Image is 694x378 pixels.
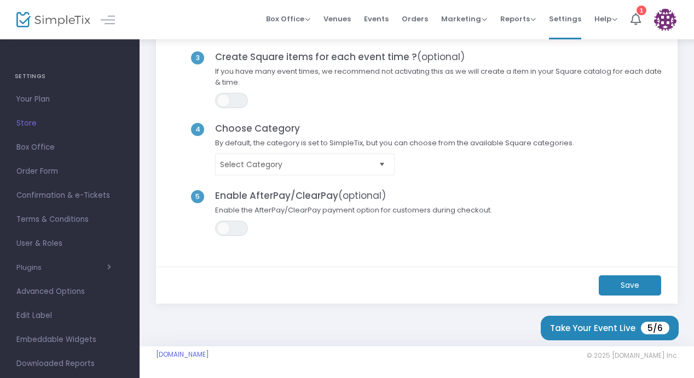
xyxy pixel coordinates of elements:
h4: Create Square items for each event time ? [210,51,667,62]
span: 5 [191,190,204,203]
span: 5/6 [641,322,669,334]
span: Box Office [266,14,310,24]
span: Order Form [16,164,123,179]
h4: Enable AfterPay/ClearPay [210,190,498,201]
span: (optional) [417,50,465,63]
span: Reports [500,14,536,24]
span: Embeddable Widgets [16,333,123,347]
div: 1 [637,5,646,15]
button: Select [374,153,390,176]
span: Enable the AfterPay/ClearPay payment option for customers during checkout. [210,205,498,221]
span: 3 [191,51,204,64]
span: Orders [402,5,428,33]
span: Your Plan [16,92,123,107]
span: If you have many event times, we recommend not activating this as we will create a item in your S... [210,66,667,93]
span: Advanced Options [16,285,123,299]
span: Store [16,116,123,131]
span: Events [364,5,389,33]
h4: Choose Category [210,123,580,134]
button: Plugins [16,263,111,272]
h4: SETTINGS [15,66,125,87]
span: Help [594,14,617,24]
span: Downloaded Reports [16,357,123,371]
span: Settings [549,5,581,33]
span: 4 [191,123,204,136]
a: [DOMAIN_NAME] [156,350,209,359]
span: Venues [323,5,351,33]
button: Take Your Event Live5/6 [541,316,679,340]
span: Marketing [441,14,487,24]
span: By default, the category is set to SimpleTix, but you can choose from the available Square catego... [210,138,580,154]
span: Select Category [220,159,374,170]
span: © 2025 [DOMAIN_NAME] Inc. [587,351,678,360]
span: Edit Label [16,309,123,323]
span: Terms & Conditions [16,212,123,227]
span: (optional) [338,189,386,202]
span: User & Roles [16,237,123,251]
span: Box Office [16,140,123,155]
span: Confirmation & e-Tickets [16,188,123,203]
m-button: Save [599,275,661,296]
